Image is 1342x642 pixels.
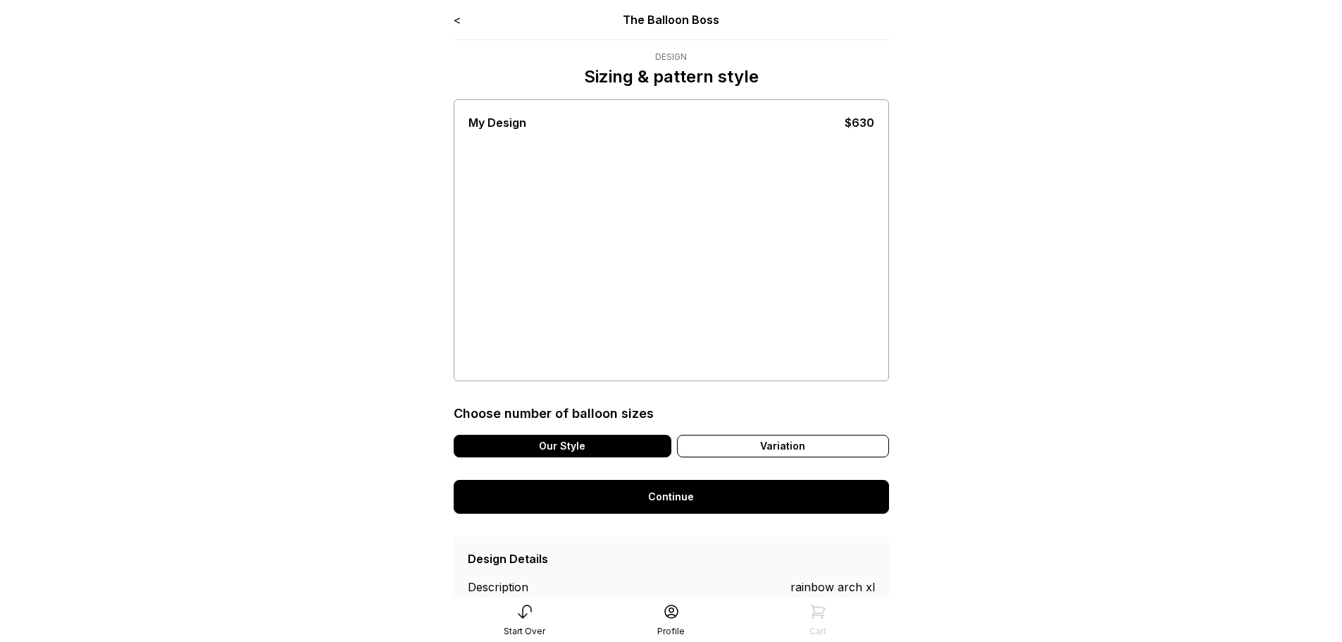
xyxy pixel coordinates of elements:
a: < [454,13,461,27]
div: Cart [809,626,826,637]
div: rainbow arch xl [790,579,875,595]
div: Choose number of balloon sizes [454,404,654,424]
a: Continue [454,480,889,514]
div: Description [468,579,570,595]
p: Sizing & pattern style [584,66,759,88]
div: Variation [677,435,889,457]
div: Design Details [468,550,548,567]
div: Start Over [504,626,545,637]
div: My Design [468,114,526,131]
div: $630 [845,114,874,131]
div: The Balloon Boss [540,11,802,28]
div: Profile [657,626,685,637]
div: Design [584,51,759,63]
div: Our Style [454,435,671,457]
